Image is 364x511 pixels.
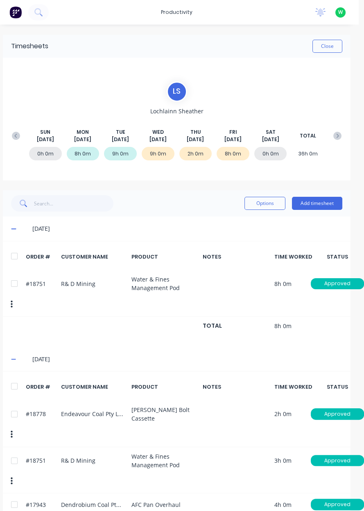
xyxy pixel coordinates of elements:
div: PRODUCT [131,253,198,261]
span: [DATE] [112,136,129,143]
div: 9h 0m [142,147,174,160]
span: TUE [116,128,125,136]
span: [DATE] [262,136,279,143]
div: [DATE] [32,355,342,364]
span: [DATE] [74,136,91,143]
button: Close [312,40,342,53]
div: L S [167,81,187,102]
span: MON [77,128,89,136]
div: TIME WORKED [274,253,328,261]
span: [DATE] [149,136,167,143]
div: productivity [157,6,197,18]
div: 36h 0m [292,147,324,160]
img: Factory [9,6,22,18]
span: [DATE] [37,136,54,143]
span: THU [190,128,201,136]
button: Options [244,197,285,210]
div: 0h 0m [29,147,62,160]
div: NOTES [203,253,269,261]
div: ORDER # [26,383,57,391]
div: 9h 0m [104,147,137,160]
div: STATUS [332,383,342,391]
div: Approved [311,278,364,290]
button: Add timesheet [292,197,342,210]
span: FRI [229,128,237,136]
div: 8h 0m [217,147,249,160]
input: Search... [34,195,114,212]
div: CUSTOMER NAME [61,383,127,391]
div: Approved [311,455,364,466]
span: [DATE] [187,136,204,143]
span: W [338,9,343,16]
div: NOTES [203,383,269,391]
span: [DATE] [224,136,242,143]
div: ORDER # [26,253,57,261]
div: STATUS [332,253,342,261]
div: TIME WORKED [274,383,328,391]
span: SAT [266,128,276,136]
div: 8h 0m [67,147,99,160]
div: [DATE] [32,224,342,233]
span: WED [152,128,164,136]
div: PRODUCT [131,383,198,391]
div: 0h 0m [254,147,287,160]
div: Timesheets [11,41,48,51]
div: Approved [311,499,364,510]
span: Lochlainn Sheather [150,107,203,115]
div: Approved [311,408,364,420]
div: CUSTOMER NAME [61,253,127,261]
div: 2h 0m [179,147,212,160]
span: TOTAL [300,132,316,140]
span: SUN [40,128,50,136]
